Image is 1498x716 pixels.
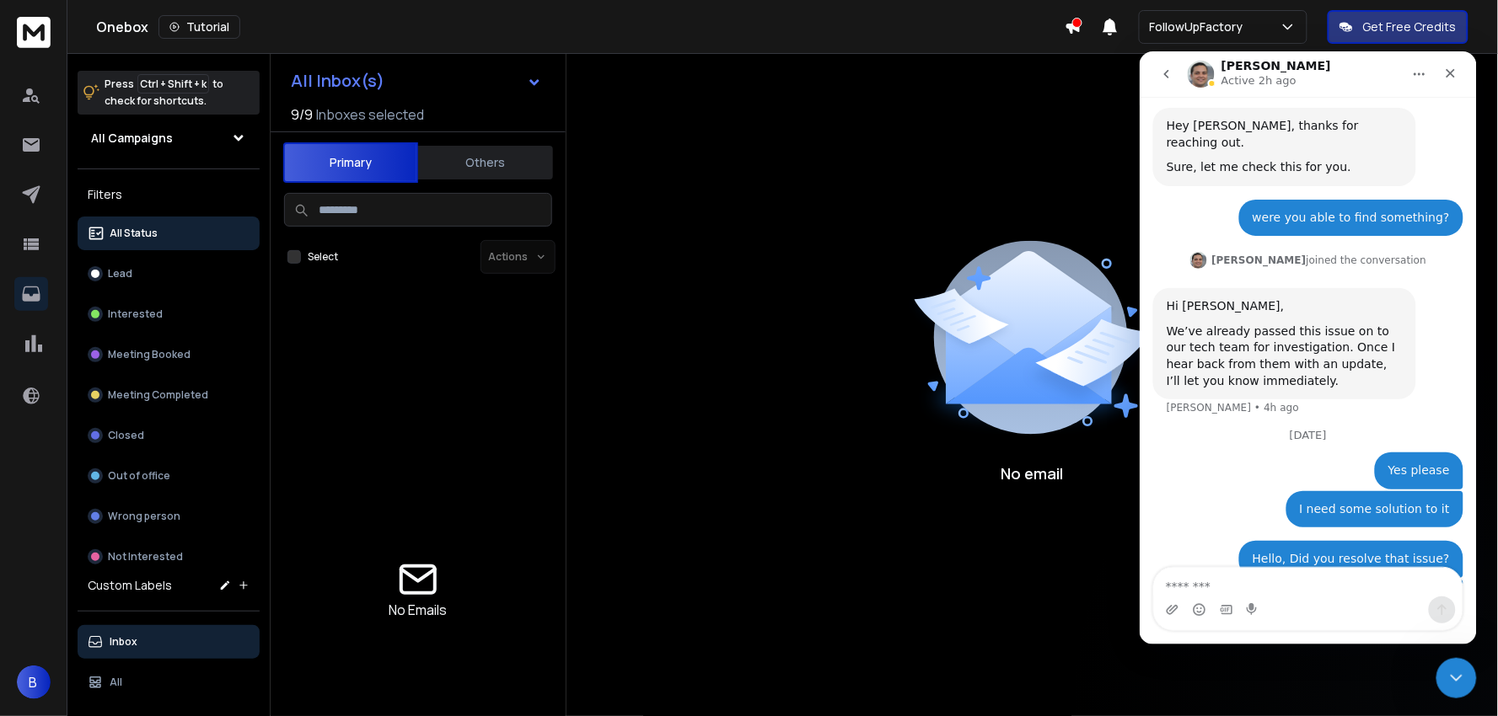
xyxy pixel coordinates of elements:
[291,72,384,89] h1: All Inbox(s)
[105,76,223,110] p: Press to check for shortcuts.
[316,104,424,125] h3: Inboxes selected
[1363,19,1457,35] p: Get Free Credits
[108,267,132,281] p: Lead
[78,665,260,699] button: All
[1328,10,1468,44] button: Get Free Credits
[110,676,122,689] p: All
[1001,462,1064,485] p: No email
[110,635,137,649] p: Inbox
[108,307,163,321] p: Interested
[108,429,144,442] p: Closed
[78,625,260,659] button: Inbox
[277,64,556,98] button: All Inbox(s)
[78,419,260,452] button: Closed
[78,121,260,155] button: All Campaigns
[78,378,260,412] button: Meeting Completed
[1140,51,1477,644] iframe: Intercom live chat
[418,144,553,181] button: Others
[17,665,51,699] button: B
[108,388,208,402] p: Meeting Completed
[108,510,180,523] p: Wrong person
[78,297,260,331] button: Interested
[108,469,170,483] p: Out of office
[108,550,183,564] p: Not Interested
[78,500,260,533] button: Wrong person
[291,104,313,125] span: 9 / 9
[137,74,209,94] span: Ctrl + Shift + k
[78,216,260,250] button: All Status
[1150,19,1250,35] p: FollowUpFactory
[78,257,260,291] button: Lead
[108,348,191,361] p: Meeting Booked
[389,600,448,620] p: No Emails
[1436,658,1477,698] iframe: Intercom live chat
[91,130,173,147] h1: All Campaigns
[88,577,172,594] h3: Custom Labels
[110,227,158,240] p: All Status
[78,459,260,493] button: Out of office
[96,15,1065,39] div: Onebox
[78,183,260,206] h3: Filters
[158,15,240,39] button: Tutorial
[78,540,260,574] button: Not Interested
[283,142,418,183] button: Primary
[308,250,338,264] label: Select
[78,338,260,371] button: Meeting Booked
